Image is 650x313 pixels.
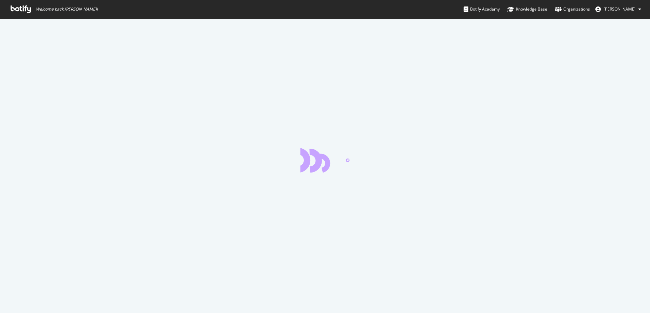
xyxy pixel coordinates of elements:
[507,6,547,13] div: Knowledge Base
[604,6,636,12] span: Stefan Pioso
[590,4,647,15] button: [PERSON_NAME]
[555,6,590,13] div: Organizations
[464,6,500,13] div: Botify Academy
[36,6,98,12] span: Welcome back, [PERSON_NAME] !
[300,148,350,173] div: animation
